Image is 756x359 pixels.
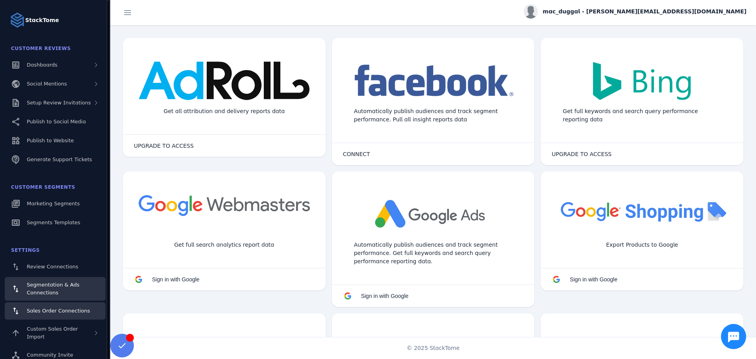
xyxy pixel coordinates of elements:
[335,146,378,162] button: CONNECT
[27,201,80,206] span: Marketing Segments
[5,277,106,301] a: Segmentation & Ads Connections
[5,258,106,275] a: Review Connections
[11,247,40,253] span: Settings
[27,81,67,87] span: Social Mentions
[134,143,194,149] span: UPGRADE TO ACCESS
[27,100,91,106] span: Setup Review Invitations
[524,4,538,19] img: profile.jpg
[126,272,208,287] button: Sign in with Google
[27,326,78,340] span: Custom Sales Order Import
[543,7,747,16] span: mac_duggal - [PERSON_NAME][EMAIL_ADDRESS][DOMAIN_NAME]
[27,264,78,270] span: Review Connections
[335,288,417,304] button: Sign in with Google
[587,61,697,101] img: bing.png
[371,195,496,234] img: adsgoogle.png
[27,119,86,125] span: Publish to Social Media
[11,46,71,51] span: Customer Reviews
[361,293,409,299] span: Sign in with Google
[126,138,202,154] button: UPGRADE TO ACCESS
[348,101,519,130] div: Automatically publish audiences and track segment performance. Pull all insight reports data
[27,352,73,358] span: Community Invite
[5,113,106,130] a: Publish to Social Media
[27,308,90,314] span: Sales Order Connections
[552,151,611,157] span: UPGRADE TO ACCESS
[25,16,59,24] strong: StackTome
[5,132,106,149] a: Publish to Website
[168,234,280,255] div: Get full search analytics report data
[556,101,728,130] div: Get full keywords and search query performance reporting data
[556,195,728,227] img: googleshopping.png
[5,151,106,168] a: Generate Support Tickets
[139,61,310,100] img: ad_roll.svg
[27,282,80,296] span: Segmentation & Ads Connections
[570,276,617,283] span: Sign in with Google
[407,344,460,352] span: © 2025 StackTome
[600,234,684,255] div: Export Products to Google
[5,302,106,320] a: Sales Order Connections
[544,146,619,162] button: UPGRADE TO ACCESS
[343,151,370,157] span: CONNECT
[5,214,106,231] a: Segments Templates
[27,219,80,225] span: Segments Templates
[348,234,519,272] div: Automatically publish audiences and track segment performance. Get full keywords and search query...
[349,61,517,101] img: facebook.png
[11,184,75,190] span: Customer Segments
[152,276,200,283] span: Sign in with Google
[9,12,25,28] img: Logo image
[27,156,92,162] span: Generate Support Tickets
[544,272,625,287] button: Sign in with Google
[27,138,74,143] span: Publish to Website
[27,62,57,68] span: Dashboards
[157,101,291,122] div: Get all attribution and delivery reports data
[524,4,747,19] button: mac_duggal - [PERSON_NAME][EMAIL_ADDRESS][DOMAIN_NAME]
[5,195,106,212] a: Marketing Segments
[139,195,310,216] img: webmasters.png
